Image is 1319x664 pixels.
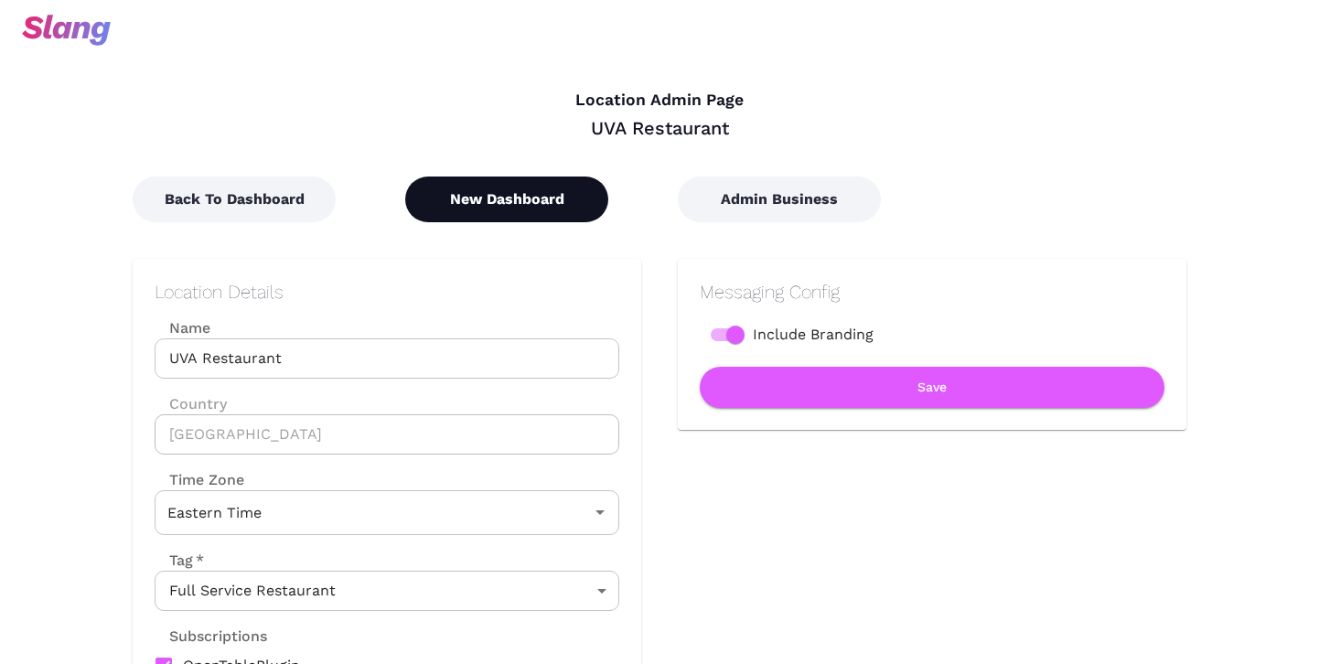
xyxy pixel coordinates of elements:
[133,116,1186,140] div: UVA Restaurant
[700,281,1164,303] h2: Messaging Config
[155,469,619,490] label: Time Zone
[155,571,619,611] div: Full Service Restaurant
[155,393,619,414] label: Country
[587,499,613,525] button: Open
[133,91,1186,111] h4: Location Admin Page
[133,177,336,222] button: Back To Dashboard
[405,177,608,222] button: New Dashboard
[405,190,608,208] a: New Dashboard
[155,550,204,571] label: Tag
[133,190,336,208] a: Back To Dashboard
[22,15,111,46] img: svg+xml;base64,PHN2ZyB3aWR0aD0iOTciIGhlaWdodD0iMzQiIHZpZXdCb3g9IjAgMCA5NyAzNCIgZmlsbD0ibm9uZSIgeG...
[753,324,874,346] span: Include Branding
[678,190,881,208] a: Admin Business
[678,177,881,222] button: Admin Business
[155,626,267,647] label: Subscriptions
[155,317,619,338] label: Name
[155,281,619,303] h2: Location Details
[700,367,1164,408] button: Save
